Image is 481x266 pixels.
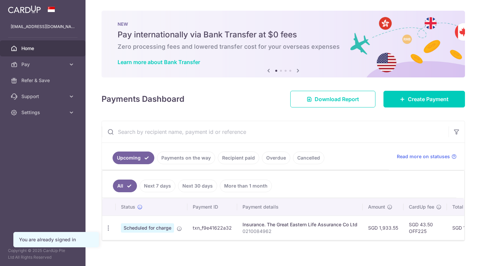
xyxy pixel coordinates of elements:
p: NEW [118,21,449,27]
td: SGD 43.50 OFF225 [404,216,447,240]
img: Bank transfer banner [102,11,465,77]
span: CardUp fee [409,204,434,210]
input: Search by recipient name, payment id or reference [102,121,449,143]
span: Amount [368,204,385,210]
span: Support [21,93,65,100]
span: Home [21,45,65,52]
span: Refer & Save [21,77,65,84]
a: Recipient paid [218,152,259,164]
p: 0210084962 [243,228,357,235]
span: Status [121,204,135,210]
a: Payments on the way [157,152,215,164]
td: SGD 1,933.55 [363,216,404,240]
th: Payment details [237,198,363,216]
h4: Payments Dashboard [102,93,184,105]
span: Settings [21,109,65,116]
div: Insurance. The Great Eastern Life Assurance Co Ltd [243,221,357,228]
div: You are already signed in [19,236,93,243]
span: Create Payment [408,95,449,103]
span: Help [15,5,29,11]
a: Overdue [262,152,290,164]
span: Total amt. [452,204,474,210]
span: Download Report [315,95,359,103]
span: Read more on statuses [397,153,450,160]
a: Next 7 days [140,180,175,192]
th: Payment ID [187,198,237,216]
a: Learn more about Bank Transfer [118,59,200,65]
a: Create Payment [383,91,465,107]
span: Pay [21,61,65,68]
a: Upcoming [113,152,154,164]
a: More than 1 month [220,180,272,192]
img: CardUp [8,5,41,13]
a: Read more on statuses [397,153,457,160]
a: Cancelled [293,152,324,164]
p: [EMAIL_ADDRESS][DOMAIN_NAME] [11,23,75,30]
a: Download Report [290,91,375,107]
td: txn_f9e41622a32 [187,216,237,240]
h6: Zero processing fees and lowered transfer cost for your overseas expenses [118,43,449,51]
a: All [113,180,137,192]
span: Scheduled for charge [121,223,174,233]
h5: Pay internationally via Bank Transfer at $0 fees [118,29,449,40]
a: Next 30 days [178,180,217,192]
